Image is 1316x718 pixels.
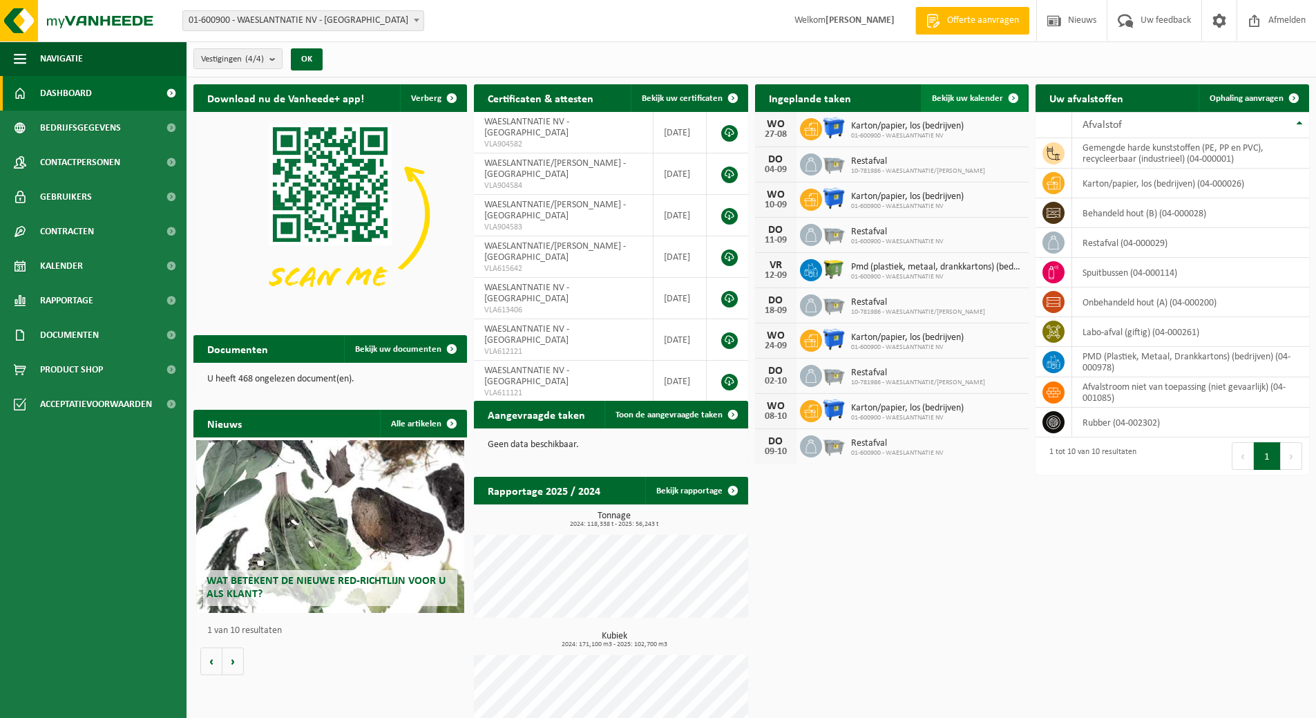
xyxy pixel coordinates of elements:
button: Vorige [200,648,222,675]
span: VLA904583 [484,222,642,233]
td: [DATE] [654,361,707,402]
span: WAESLANTNATIE/[PERSON_NAME] - [GEOGRAPHIC_DATA] [484,200,626,221]
td: behandeld hout (B) (04-000028) [1072,198,1309,228]
td: afvalstroom niet van toepassing (niet gevaarlijk) (04-001085) [1072,377,1309,408]
span: Bekijk uw kalender [932,94,1003,103]
span: 10-781986 - WAESLANTNATIE/[PERSON_NAME] [851,308,985,317]
img: WB-2500-GAL-GY-01 [822,292,846,316]
button: Next [1281,442,1302,470]
a: Bekijk uw documenten [344,335,466,363]
span: Bekijk uw certificaten [642,94,723,103]
span: WAESLANTNATIE NV - [GEOGRAPHIC_DATA] [484,366,569,387]
span: VLA613406 [484,305,642,316]
img: WB-1100-HPE-GN-50 [822,257,846,281]
p: 1 van 10 resultaten [207,626,460,636]
div: DO [762,295,790,306]
button: 1 [1254,442,1281,470]
span: Ophaling aanvragen [1210,94,1284,103]
span: VLA904584 [484,180,642,191]
span: Restafval [851,438,944,449]
span: 01-600900 - WAESLANTNATIE NV [851,414,964,422]
td: spuitbussen (04-000114) [1072,258,1309,287]
img: WB-2500-GAL-GY-01 [822,433,846,457]
div: 12-09 [762,271,790,281]
h2: Documenten [193,335,282,362]
span: 10-781986 - WAESLANTNATIE/[PERSON_NAME] [851,167,985,176]
img: WB-1100-HPE-BE-01 [822,116,846,140]
a: Bekijk uw kalender [921,84,1027,112]
div: 1 tot 10 van 10 resultaten [1042,441,1136,471]
strong: [PERSON_NAME] [826,15,895,26]
div: DO [762,366,790,377]
span: Bedrijfsgegevens [40,111,121,145]
span: WAESLANTNATIE/[PERSON_NAME] - [GEOGRAPHIC_DATA] [484,241,626,263]
span: 01-600900 - WAESLANTNATIE NV [851,273,1022,281]
a: Toon de aangevraagde taken [604,401,747,428]
span: Navigatie [40,41,83,76]
a: Bekijk rapportage [645,477,747,504]
span: 2024: 171,100 m3 - 2025: 102,700 m3 [481,641,747,648]
span: Karton/papier, los (bedrijven) [851,121,964,132]
span: WAESLANTNATIE NV - [GEOGRAPHIC_DATA] [484,324,569,346]
h2: Rapportage 2025 / 2024 [474,477,614,504]
count: (4/4) [245,55,264,64]
img: WB-1100-HPE-BE-01 [822,398,846,422]
h2: Uw afvalstoffen [1036,84,1137,111]
div: 18-09 [762,306,790,316]
a: Wat betekent de nieuwe RED-richtlijn voor u als klant? [196,440,464,613]
span: WAESLANTNATIE NV - [GEOGRAPHIC_DATA] [484,117,569,138]
span: 01-600900 - WAESLANTNATIE NV [851,132,964,140]
h2: Download nu de Vanheede+ app! [193,84,378,111]
div: 27-08 [762,130,790,140]
td: restafval (04-000029) [1072,228,1309,258]
div: 02-10 [762,377,790,386]
a: Ophaling aanvragen [1199,84,1308,112]
span: Pmd (plastiek, metaal, drankkartons) (bedrijven) [851,262,1022,273]
img: WB-1100-HPE-BE-01 [822,187,846,210]
span: VLA904582 [484,139,642,150]
span: Wat betekent de nieuwe RED-richtlijn voor u als klant? [207,576,446,600]
span: Karton/papier, los (bedrijven) [851,403,964,414]
span: Bekijk uw documenten [355,345,441,354]
span: Gebruikers [40,180,92,214]
h2: Aangevraagde taken [474,401,599,428]
div: WO [762,401,790,412]
td: [DATE] [654,236,707,278]
span: 01-600900 - WAESLANTNATIE NV - ANTWERPEN [182,10,424,31]
button: Vestigingen(4/4) [193,48,283,69]
td: [DATE] [654,153,707,195]
div: WO [762,330,790,341]
td: [DATE] [654,278,707,319]
span: Vestigingen [201,49,264,70]
div: DO [762,154,790,165]
img: WB-2500-GAL-GY-01 [822,222,846,245]
span: Restafval [851,368,985,379]
p: U heeft 468 ongelezen document(en). [207,375,453,384]
span: Contracten [40,214,94,249]
div: 04-09 [762,165,790,175]
span: Contactpersonen [40,145,120,180]
span: Karton/papier, los (bedrijven) [851,332,964,343]
span: VLA612121 [484,346,642,357]
h2: Ingeplande taken [755,84,865,111]
span: 2024: 118,338 t - 2025: 56,243 t [481,521,747,528]
div: 11-09 [762,236,790,245]
span: 01-600900 - WAESLANTNATIE NV [851,202,964,211]
span: WAESLANTNATIE NV - [GEOGRAPHIC_DATA] [484,283,569,304]
span: Toon de aangevraagde taken [616,410,723,419]
td: [DATE] [654,112,707,153]
span: VLA611121 [484,388,642,399]
a: Offerte aanvragen [915,7,1029,35]
img: Download de VHEPlus App [193,112,467,317]
img: WB-2500-GAL-GY-01 [822,151,846,175]
span: Acceptatievoorwaarden [40,387,152,422]
div: DO [762,225,790,236]
td: [DATE] [654,319,707,361]
span: Product Shop [40,352,103,387]
span: 01-600900 - WAESLANTNATIE NV [851,343,964,352]
a: Alle artikelen [380,410,466,437]
span: WAESLANTNATIE/[PERSON_NAME] - [GEOGRAPHIC_DATA] [484,158,626,180]
td: [DATE] [654,195,707,236]
span: Restafval [851,227,944,238]
div: VR [762,260,790,271]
